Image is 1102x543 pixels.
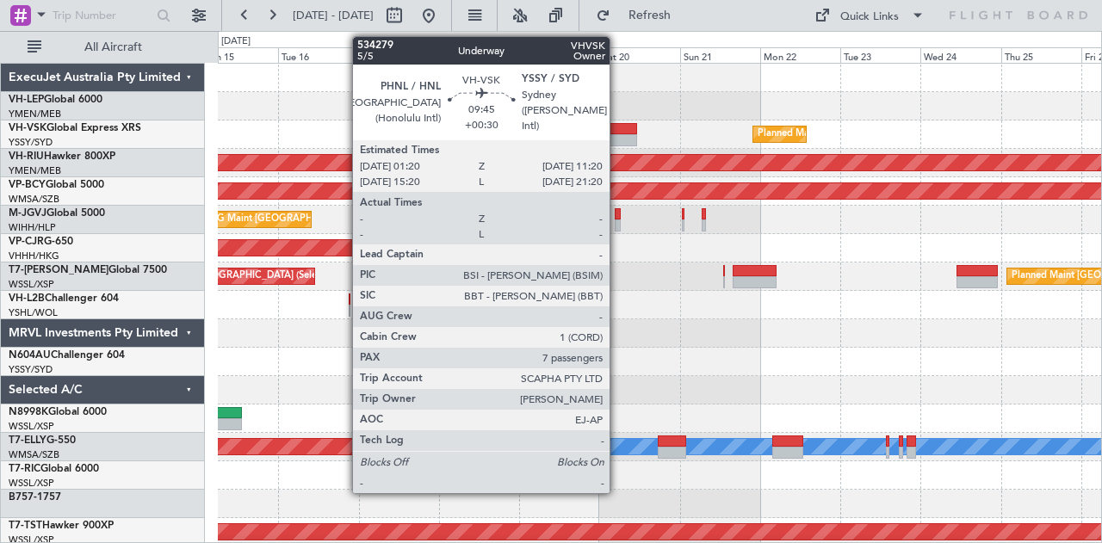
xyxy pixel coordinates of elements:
a: YMEN/MEB [9,164,61,177]
div: Sat 20 [599,47,679,63]
div: [DATE] [221,34,251,49]
div: Thu 18 [439,47,519,63]
a: N604AUChallenger 604 [9,350,125,361]
span: VH-L2B [9,293,45,304]
span: VH-VSK [9,123,46,133]
a: VH-LEPGlobal 6000 [9,95,102,105]
div: Fri 19 [519,47,599,63]
a: WSSL/XSP [9,477,54,490]
a: WMSA/SZB [9,193,59,206]
div: Mon 15 [198,47,278,63]
div: Tue 16 [278,47,358,63]
a: WMSA/SZB [9,448,59,461]
div: Sun 21 [680,47,760,63]
div: Wed 24 [920,47,1000,63]
span: VH-RIU [9,151,44,162]
div: Wed 17 [359,47,439,63]
a: M-JGVJGlobal 5000 [9,208,105,219]
a: WSSL/XSP [9,420,54,433]
div: Thu 25 [1001,47,1081,63]
span: Refresh [614,9,686,22]
span: T7-TST [9,521,42,531]
a: YSHL/WOL [9,306,58,319]
a: VHHH/HKG [9,250,59,262]
a: YSSY/SYD [9,136,53,149]
span: B757-1 [9,492,43,503]
div: Planned Maint Sydney ([PERSON_NAME] Intl) [758,121,957,147]
a: VP-CJRG-650 [9,237,73,247]
a: YMEN/MEB [9,108,61,120]
a: WIHH/HLP [9,221,56,234]
span: N604AU [9,350,51,361]
a: VH-VSKGlobal Express XRS [9,123,141,133]
div: AOG Maint [GEOGRAPHIC_DATA] (Halim Intl) [202,207,404,232]
a: VP-BCYGlobal 5000 [9,180,104,190]
a: T7-[PERSON_NAME]Global 7500 [9,265,167,275]
div: Quick Links [840,9,899,26]
span: All Aircraft [45,41,182,53]
input: Trip Number [53,3,152,28]
div: Mon 22 [760,47,840,63]
span: VP-CJR [9,237,44,247]
a: VH-L2BChallenger 604 [9,293,119,304]
button: Refresh [588,2,691,29]
span: VH-LEP [9,95,44,105]
span: T7-RIC [9,464,40,474]
span: M-JGVJ [9,208,46,219]
a: T7-TSTHawker 900XP [9,521,114,531]
div: Tue 23 [840,47,920,63]
span: T7-ELLY [9,435,46,446]
a: T7-RICGlobal 6000 [9,464,99,474]
span: N8998K [9,407,48,417]
span: VP-BCY [9,180,46,190]
div: Planned Maint [GEOGRAPHIC_DATA] (Seletar) [129,263,331,289]
a: N8998KGlobal 6000 [9,407,107,417]
a: VH-RIUHawker 800XP [9,151,115,162]
span: [DATE] - [DATE] [293,8,374,23]
a: YSSY/SYD [9,363,53,376]
button: All Aircraft [19,34,187,61]
span: T7-[PERSON_NAME] [9,265,108,275]
a: B757-1757 [9,492,61,503]
a: WSSL/XSP [9,278,54,291]
button: Quick Links [806,2,933,29]
a: T7-ELLYG-550 [9,435,76,446]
